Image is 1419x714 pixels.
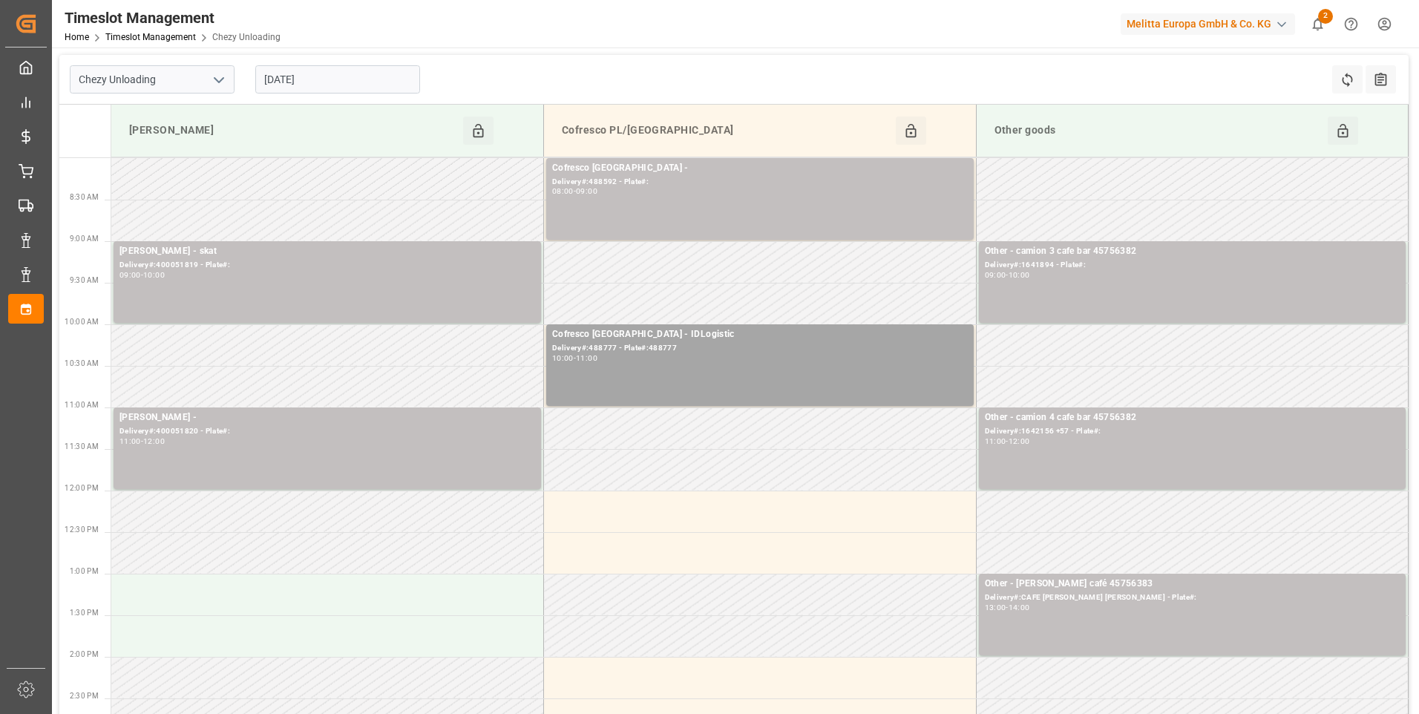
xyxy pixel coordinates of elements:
div: 11:00 [576,355,597,361]
a: Timeslot Management [105,32,196,42]
div: 09:00 [119,272,141,278]
button: open menu [207,68,229,91]
span: 1:30 PM [70,609,99,617]
div: Cofresco [GEOGRAPHIC_DATA] - [552,161,968,176]
div: Timeslot Management [65,7,281,29]
span: 12:30 PM [65,525,99,534]
button: Help Center [1334,7,1368,41]
div: Delivery#:488592 - Plate#: [552,176,968,189]
div: Delivery#:1641894 - Plate#: [985,259,1400,272]
button: show 2 new notifications [1301,7,1334,41]
div: [PERSON_NAME] [123,117,463,145]
div: Other - [PERSON_NAME] café 45756383 [985,577,1400,592]
span: 10:00 AM [65,318,99,326]
div: - [141,438,143,445]
div: - [574,355,576,361]
div: - [141,272,143,278]
div: 09:00 [985,272,1006,278]
div: - [1006,272,1008,278]
div: Cofresco [GEOGRAPHIC_DATA] - IDLogistic [552,327,968,342]
div: Delivery#:1642156 +57 - Plate#: [985,425,1400,438]
button: Melitta Europa GmbH & Co. KG [1121,10,1301,38]
div: 13:00 [985,604,1006,611]
span: 8:30 AM [70,193,99,201]
div: 12:00 [143,438,165,445]
span: 10:30 AM [65,359,99,367]
div: Melitta Europa GmbH & Co. KG [1121,13,1295,35]
div: 10:00 [552,355,574,361]
span: 9:30 AM [70,276,99,284]
span: 11:00 AM [65,401,99,409]
div: - [1006,438,1008,445]
span: 11:30 AM [65,442,99,451]
div: Other goods [989,117,1328,145]
div: [PERSON_NAME] - [119,410,535,425]
div: Cofresco PL/[GEOGRAPHIC_DATA] [556,117,896,145]
div: Delivery#:400051820 - Plate#: [119,425,535,438]
span: 1:00 PM [70,567,99,575]
input: Type to search/select [70,65,235,94]
div: 09:00 [576,188,597,194]
div: Other - camion 3 cafe bar 45756382 [985,244,1400,259]
div: 10:00 [143,272,165,278]
span: 2 [1318,9,1333,24]
div: - [1006,604,1008,611]
input: DD-MM-YYYY [255,65,420,94]
div: - [574,188,576,194]
span: 9:00 AM [70,235,99,243]
div: Delivery#:CAFE [PERSON_NAME] [PERSON_NAME] - Plate#: [985,592,1400,604]
div: 11:00 [119,438,141,445]
span: 12:00 PM [65,484,99,492]
div: 10:00 [1009,272,1030,278]
div: [PERSON_NAME] - skat [119,244,535,259]
div: 11:00 [985,438,1006,445]
div: 12:00 [1009,438,1030,445]
div: 08:00 [552,188,574,194]
div: Delivery#:488777 - Plate#:488777 [552,342,968,355]
div: 14:00 [1009,604,1030,611]
div: Other - camion 4 cafe bar 45756382 [985,410,1400,425]
div: Delivery#:400051819 - Plate#: [119,259,535,272]
span: 2:30 PM [70,692,99,700]
span: 2:00 PM [70,650,99,658]
a: Home [65,32,89,42]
